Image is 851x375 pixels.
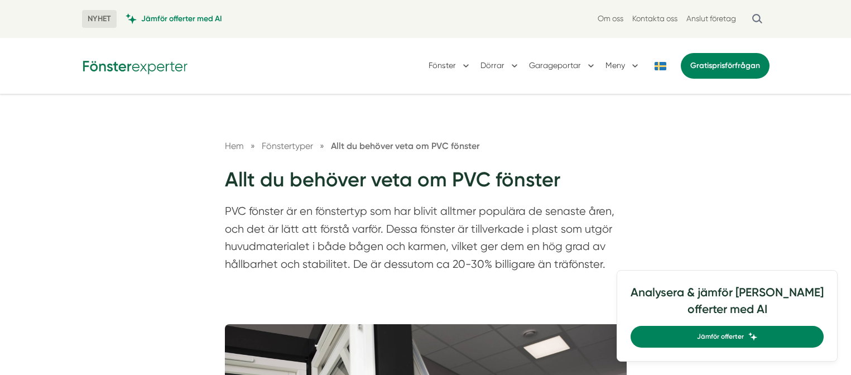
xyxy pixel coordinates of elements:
button: Fönster [429,51,472,80]
button: Dörrar [480,51,520,80]
a: Jämför offerter med AI [126,13,222,24]
a: Kontakta oss [632,13,677,24]
a: Allt du behöver veta om PVC fönster [331,141,479,151]
h4: Analysera & jämför [PERSON_NAME] offerter med AI [631,284,824,326]
button: Meny [605,51,641,80]
span: » [251,139,255,153]
p: PVC fönster är en fönstertyp som har blivit alltmer populära de senaste åren, och det är lätt att... [225,203,627,278]
h1: Allt du behöver veta om PVC fönster [225,166,627,203]
span: » [320,139,324,153]
span: Jämför offerter [697,331,744,342]
nav: Breadcrumb [225,139,627,153]
img: Fönsterexperter Logotyp [82,57,188,74]
span: Gratis [690,61,712,70]
a: Anslut företag [686,13,736,24]
a: Gratisprisförfrågan [681,53,770,79]
span: Fönstertyper [262,141,313,151]
a: Jämför offerter [631,326,824,348]
a: Fönstertyper [262,141,315,151]
button: Garageportar [529,51,597,80]
a: Hem [225,141,244,151]
span: NYHET [82,10,117,28]
a: Om oss [598,13,623,24]
span: Jämför offerter med AI [141,13,222,24]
